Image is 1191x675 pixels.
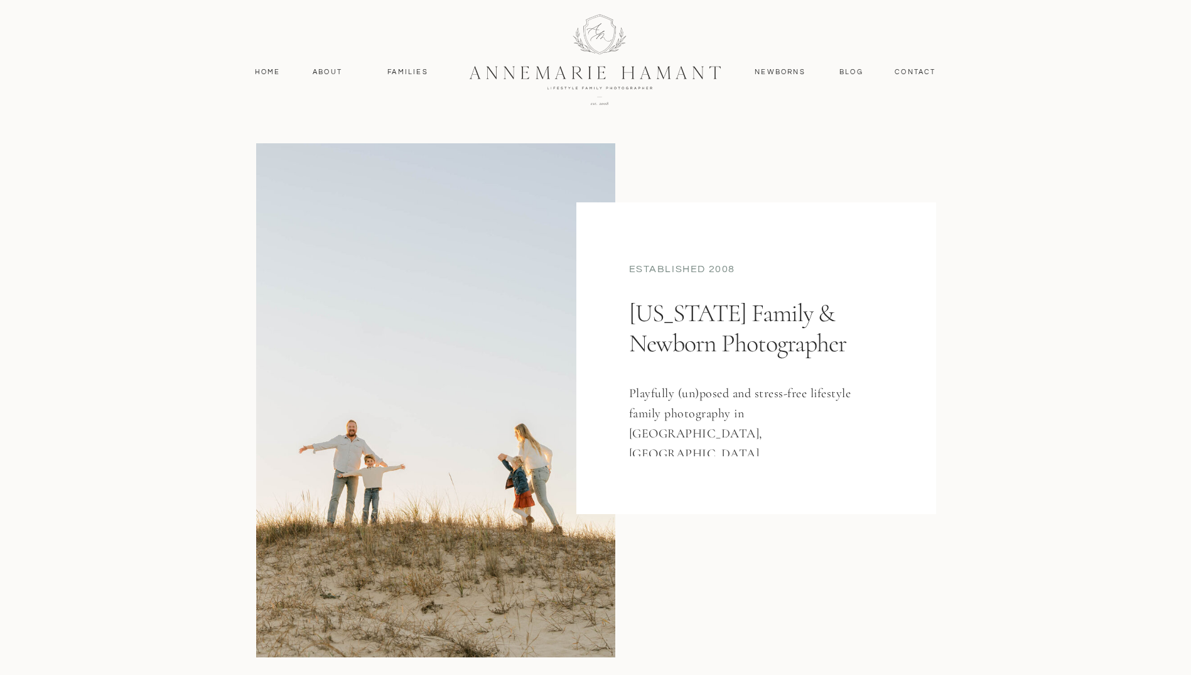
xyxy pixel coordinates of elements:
[310,67,346,78] a: About
[750,67,811,78] a: Newborns
[380,67,436,78] a: Families
[629,383,866,456] h3: Playfully (un)posed and stress-free lifestyle family photography in [GEOGRAPHIC_DATA], [GEOGRAPHI...
[249,67,286,78] a: Home
[888,67,943,78] a: contact
[629,298,878,407] h1: [US_STATE] Family & Newborn Photographer
[837,67,866,78] a: Blog
[629,262,884,279] div: established 2008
